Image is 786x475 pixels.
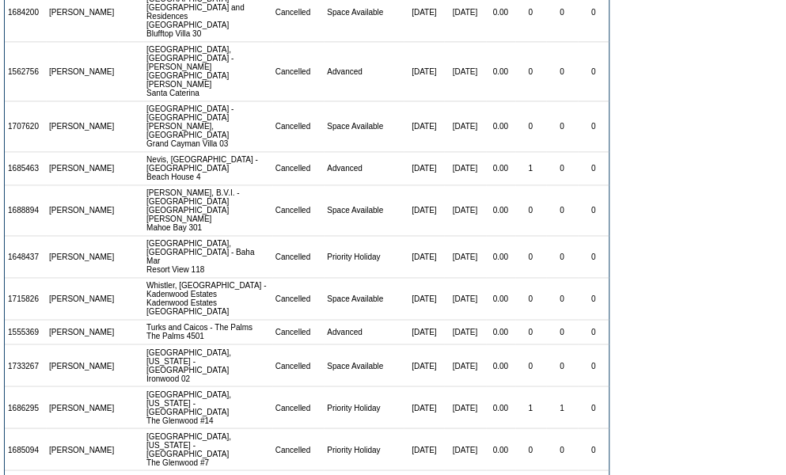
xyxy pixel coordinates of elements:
[46,428,118,470] td: [PERSON_NAME]
[324,185,404,236] td: Space Available
[272,236,325,278] td: Cancelled
[546,185,579,236] td: 0
[546,386,579,428] td: 1
[404,42,443,101] td: [DATE]
[486,101,515,152] td: 0.00
[546,344,579,386] td: 0
[404,236,443,278] td: [DATE]
[578,386,609,428] td: 0
[578,428,609,470] td: 0
[404,386,443,428] td: [DATE]
[486,344,515,386] td: 0.00
[444,42,486,101] td: [DATE]
[546,101,579,152] td: 0
[546,428,579,470] td: 0
[272,386,325,428] td: Cancelled
[324,278,404,320] td: Space Available
[5,152,46,185] td: 1685463
[5,236,46,278] td: 1648437
[324,236,404,278] td: Priority Holiday
[324,344,404,386] td: Space Available
[46,320,118,344] td: [PERSON_NAME]
[404,185,443,236] td: [DATE]
[5,278,46,320] td: 1715826
[143,185,272,236] td: [PERSON_NAME], B.V.I. - [GEOGRAPHIC_DATA] [GEOGRAPHIC_DATA][PERSON_NAME] Mahoe Bay 301
[578,320,609,344] td: 0
[46,236,118,278] td: [PERSON_NAME]
[578,344,609,386] td: 0
[515,101,546,152] td: 0
[444,386,486,428] td: [DATE]
[46,42,118,101] td: [PERSON_NAME]
[578,236,609,278] td: 0
[404,320,443,344] td: [DATE]
[5,344,46,386] td: 1733267
[272,42,325,101] td: Cancelled
[444,320,486,344] td: [DATE]
[515,386,546,428] td: 1
[486,278,515,320] td: 0.00
[272,428,325,470] td: Cancelled
[272,278,325,320] td: Cancelled
[272,185,325,236] td: Cancelled
[46,386,118,428] td: [PERSON_NAME]
[5,185,46,236] td: 1688894
[578,42,609,101] td: 0
[515,344,546,386] td: 0
[515,320,546,344] td: 0
[272,101,325,152] td: Cancelled
[486,386,515,428] td: 0.00
[578,101,609,152] td: 0
[404,428,443,470] td: [DATE]
[444,428,486,470] td: [DATE]
[324,42,404,101] td: Advanced
[5,320,46,344] td: 1555369
[486,185,515,236] td: 0.00
[5,428,46,470] td: 1685094
[444,278,486,320] td: [DATE]
[515,278,546,320] td: 0
[5,386,46,428] td: 1686295
[515,42,546,101] td: 0
[324,386,404,428] td: Priority Holiday
[486,236,515,278] td: 0.00
[324,320,404,344] td: Advanced
[404,278,443,320] td: [DATE]
[272,152,325,185] td: Cancelled
[578,185,609,236] td: 0
[444,101,486,152] td: [DATE]
[324,101,404,152] td: Space Available
[486,42,515,101] td: 0.00
[546,42,579,101] td: 0
[46,185,118,236] td: [PERSON_NAME]
[143,386,272,428] td: [GEOGRAPHIC_DATA], [US_STATE] - [GEOGRAPHIC_DATA] The Glenwood #14
[546,152,579,185] td: 0
[515,185,546,236] td: 0
[143,101,272,152] td: [GEOGRAPHIC_DATA] - [GEOGRAPHIC_DATA][PERSON_NAME], [GEOGRAPHIC_DATA] Grand Cayman Villa 03
[486,428,515,470] td: 0.00
[486,320,515,344] td: 0.00
[515,428,546,470] td: 0
[143,152,272,185] td: Nevis, [GEOGRAPHIC_DATA] - [GEOGRAPHIC_DATA] Beach House 4
[143,236,272,278] td: [GEOGRAPHIC_DATA], [GEOGRAPHIC_DATA] - Baha Mar Resort View 118
[404,101,443,152] td: [DATE]
[444,185,486,236] td: [DATE]
[46,344,118,386] td: [PERSON_NAME]
[272,320,325,344] td: Cancelled
[404,344,443,386] td: [DATE]
[272,344,325,386] td: Cancelled
[546,320,579,344] td: 0
[578,152,609,185] td: 0
[324,428,404,470] td: Priority Holiday
[46,278,118,320] td: [PERSON_NAME]
[5,42,46,101] td: 1562756
[143,278,272,320] td: Whistler, [GEOGRAPHIC_DATA] - Kadenwood Estates Kadenwood Estates [GEOGRAPHIC_DATA]
[444,152,486,185] td: [DATE]
[404,152,443,185] td: [DATE]
[143,42,272,101] td: [GEOGRAPHIC_DATA], [GEOGRAPHIC_DATA] - [PERSON_NAME][GEOGRAPHIC_DATA][PERSON_NAME] Santa Caterina
[546,278,579,320] td: 0
[5,101,46,152] td: 1707620
[546,236,579,278] td: 0
[486,152,515,185] td: 0.00
[515,152,546,185] td: 1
